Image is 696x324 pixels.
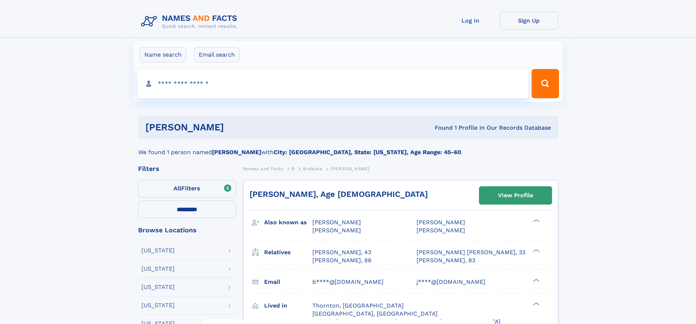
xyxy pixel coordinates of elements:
[264,300,312,312] h3: Lived in
[264,216,312,229] h3: Also known as
[531,301,540,306] div: ❯
[138,12,243,31] img: Logo Names and Facts
[312,248,371,256] a: [PERSON_NAME], 43
[138,139,558,157] div: We found 1 person named with .
[212,149,261,156] b: [PERSON_NAME]
[138,165,236,172] div: Filters
[292,166,295,171] span: B
[264,246,312,259] h3: Relatives
[145,123,330,132] h1: [PERSON_NAME]
[243,164,284,173] a: Names and Facts
[531,248,540,253] div: ❯
[498,187,533,204] div: View Profile
[479,187,552,204] a: View Profile
[137,69,529,98] input: search input
[141,266,175,272] div: [US_STATE]
[312,310,438,317] span: [GEOGRAPHIC_DATA], [GEOGRAPHIC_DATA]
[174,185,181,192] span: All
[292,164,295,173] a: B
[312,219,361,226] span: [PERSON_NAME]
[274,149,461,156] b: City: [GEOGRAPHIC_DATA], State: [US_STATE], Age Range: 45-60
[303,166,322,171] span: Brdecka
[417,227,465,234] span: [PERSON_NAME]
[329,124,551,132] div: Found 1 Profile In Our Records Database
[264,276,312,288] h3: Email
[441,12,500,30] a: Log In
[141,248,175,254] div: [US_STATE]
[312,256,372,264] a: [PERSON_NAME], 86
[417,219,465,226] span: [PERSON_NAME]
[532,69,559,98] button: Search Button
[417,248,525,256] a: [PERSON_NAME] [PERSON_NAME], 33
[312,302,404,309] span: Thornton, [GEOGRAPHIC_DATA]
[417,256,475,264] a: [PERSON_NAME], 83
[303,164,322,173] a: Brdecka
[531,278,540,282] div: ❯
[500,12,558,30] a: Sign Up
[138,180,236,198] label: Filters
[250,190,428,199] a: [PERSON_NAME], Age [DEMOGRAPHIC_DATA]
[140,47,186,62] label: Name search
[194,47,240,62] label: Email search
[531,218,540,223] div: ❯
[331,166,370,171] span: [PERSON_NAME]
[141,284,175,290] div: [US_STATE]
[141,302,175,308] div: [US_STATE]
[312,227,361,234] span: [PERSON_NAME]
[138,227,236,233] div: Browse Locations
